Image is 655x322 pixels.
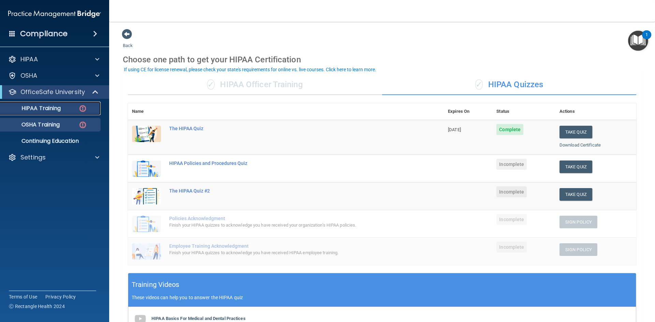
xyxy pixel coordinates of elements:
div: Finish your HIPAA quizzes to acknowledge you have received your organization’s HIPAA policies. [169,221,410,229]
div: Employee Training Acknowledgment [169,243,410,249]
h5: Training Videos [132,279,179,291]
p: Settings [20,153,46,162]
span: Incomplete [496,214,527,225]
h4: Compliance [20,29,68,39]
p: Continuing Education [4,138,98,144]
p: OSHA [20,72,38,80]
p: OSHA Training [4,121,60,128]
button: If using CE for license renewal, please check your state's requirements for online vs. live cours... [123,66,377,73]
a: OfficeSafe University [8,88,99,96]
th: Expires On [444,103,492,120]
span: Incomplete [496,186,527,197]
p: OfficeSafe University [20,88,85,96]
span: ✓ [475,79,483,90]
img: danger-circle.6113f641.png [78,121,87,129]
span: Complete [496,124,523,135]
div: 1 [645,35,648,44]
div: HIPAA Officer Training [128,75,382,95]
span: ✓ [207,79,215,90]
span: Ⓒ Rectangle Health 2024 [9,303,65,310]
div: HIPAA Policies and Procedures Quiz [169,160,410,166]
span: Incomplete [496,159,527,170]
button: Sign Policy [559,243,597,256]
th: Actions [555,103,636,120]
span: [DATE] [448,127,461,132]
img: danger-circle.6113f641.png [78,104,87,113]
button: Take Quiz [559,126,592,138]
a: Download Certificate [559,142,601,148]
a: HIPAA [8,55,99,63]
div: The HIPAA Quiz [169,126,410,131]
div: Policies Acknowledgment [169,216,410,221]
button: Open Resource Center, 1 new notification [628,31,648,51]
p: HIPAA [20,55,38,63]
button: Take Quiz [559,188,592,201]
button: Sign Policy [559,216,597,228]
div: Choose one path to get your HIPAA Certification [123,50,641,70]
a: Back [123,35,133,48]
button: Take Quiz [559,160,592,173]
div: HIPAA Quizzes [382,75,636,95]
p: These videos can help you to answer the HIPAA quiz [132,295,632,300]
img: PMB logo [8,7,101,21]
a: OSHA [8,72,99,80]
a: Terms of Use [9,293,37,300]
th: Status [492,103,555,120]
p: HIPAA Training [4,105,61,112]
div: The HIPAA Quiz #2 [169,188,410,194]
th: Name [128,103,165,120]
b: HIPAA Basics For Medical and Dental Practices [151,316,246,321]
a: Settings [8,153,99,162]
div: Finish your HIPAA quizzes to acknowledge you have received HIPAA employee training. [169,249,410,257]
div: If using CE for license renewal, please check your state's requirements for online vs. live cours... [124,67,376,72]
span: Incomplete [496,242,527,252]
a: Privacy Policy [45,293,76,300]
